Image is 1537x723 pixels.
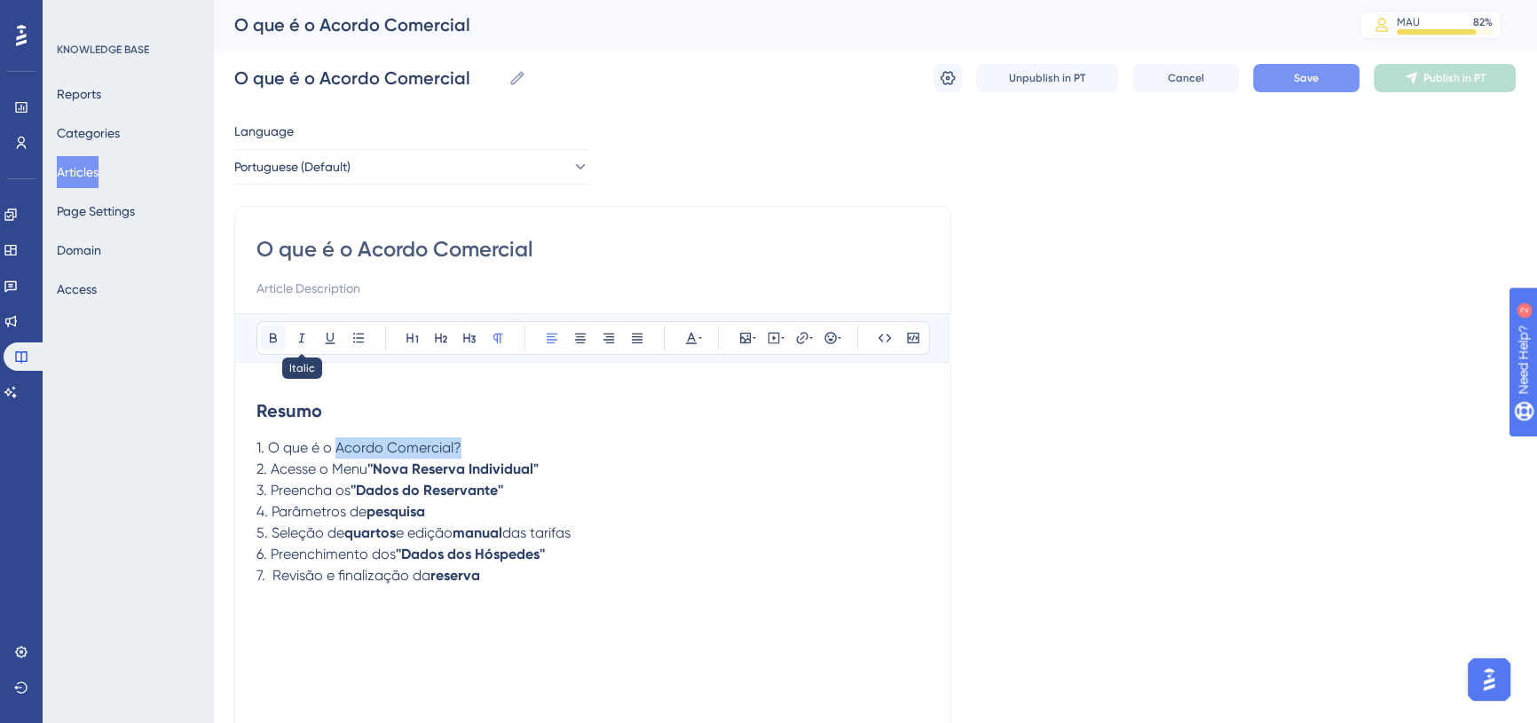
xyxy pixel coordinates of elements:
button: Publish in PT [1374,64,1516,92]
strong: quartos [344,524,396,541]
span: Unpublish in PT [1009,71,1085,85]
span: 7. Revisão e finalização da [256,567,430,584]
button: Portuguese (Default) [234,149,589,185]
input: Article Description [256,278,929,299]
strong: manual [453,524,502,541]
div: KNOWLEDGE BASE [57,43,149,57]
button: Unpublish in PT [976,64,1118,92]
div: O que é o Acordo Comercial [234,12,1315,37]
strong: reserva [430,567,480,584]
button: Articles [57,156,99,188]
span: 3. Preencha os [256,482,351,499]
span: Language [234,121,294,142]
strong: ''Dados dos Hóspedes'' [396,546,545,562]
span: Publish in PT [1423,71,1486,85]
strong: pesquisa [367,503,425,520]
input: Article Name [234,66,501,90]
span: 2. Acesse o Menu [256,460,367,477]
span: 5. Seleção de [256,524,344,541]
input: Article Title [256,235,929,263]
div: 2 [123,9,129,23]
button: Cancel [1132,64,1239,92]
span: das tarifas [502,524,571,541]
strong: ''Nova Reserva Individual" [367,460,539,477]
span: Need Help? [42,4,111,26]
div: MAU [1397,15,1420,29]
button: Page Settings [57,195,135,227]
span: 1. O que é o Acordo Comercial? [256,439,461,456]
strong: ''Dados do Reservante'' [351,482,503,499]
span: e edição [396,524,453,541]
strong: Resumo [256,400,322,421]
span: 4. Parâmetros de [256,503,367,520]
span: Save [1294,71,1319,85]
div: 82 % [1473,15,1493,29]
button: Reports [57,78,101,110]
button: Categories [57,117,120,149]
button: Access [57,273,97,305]
iframe: UserGuiding AI Assistant Launcher [1462,653,1516,706]
button: Domain [57,234,101,266]
span: Portuguese (Default) [234,156,351,177]
button: Save [1253,64,1360,92]
span: Cancel [1168,71,1204,85]
span: 6. Preenchimento dos [256,546,396,562]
